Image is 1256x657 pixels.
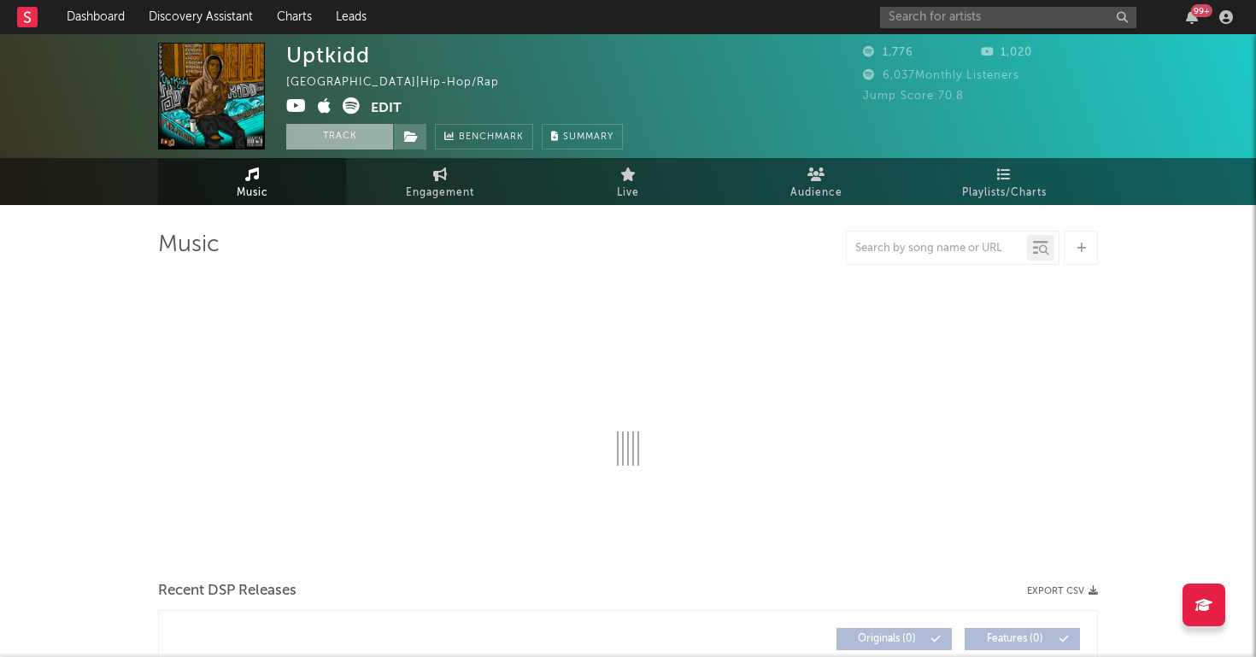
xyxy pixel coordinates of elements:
[722,158,910,205] a: Audience
[962,183,1047,203] span: Playlists/Charts
[435,124,533,150] a: Benchmark
[1027,586,1098,596] button: Export CSV
[863,91,964,102] span: Jump Score: 70.8
[286,73,538,93] div: [GEOGRAPHIC_DATA] | Hip-Hop/Rap
[910,158,1098,205] a: Playlists/Charts
[406,183,474,203] span: Engagement
[863,47,913,58] span: 1,776
[459,127,524,148] span: Benchmark
[617,183,639,203] span: Live
[976,634,1054,644] span: Features ( 0 )
[965,628,1080,650] button: Features(0)
[286,43,370,67] div: Uptkidd
[981,47,1032,58] span: 1,020
[836,628,952,650] button: Originals(0)
[790,183,842,203] span: Audience
[563,132,613,142] span: Summary
[534,158,722,205] a: Live
[237,183,268,203] span: Music
[847,242,1027,255] input: Search by song name or URL
[863,70,1019,81] span: 6,037 Monthly Listeners
[158,158,346,205] a: Music
[880,7,1136,28] input: Search for artists
[1186,10,1198,24] button: 99+
[542,124,623,150] button: Summary
[158,581,296,601] span: Recent DSP Releases
[286,124,393,150] button: Track
[346,158,534,205] a: Engagement
[371,97,402,119] button: Edit
[848,634,926,644] span: Originals ( 0 )
[1191,4,1212,17] div: 99 +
